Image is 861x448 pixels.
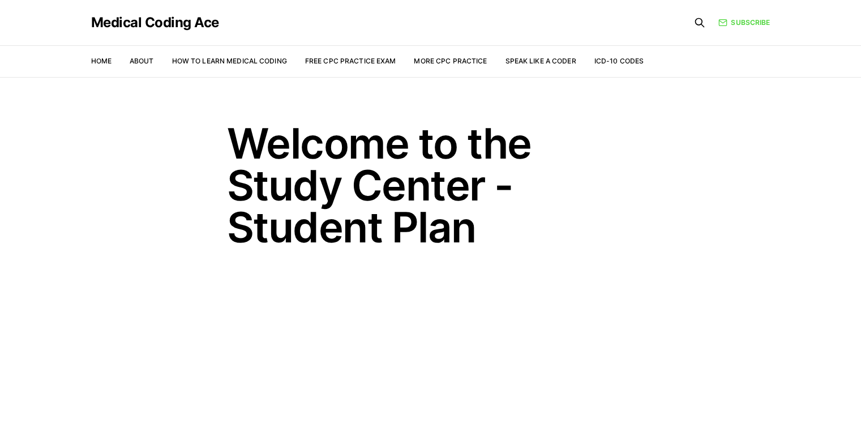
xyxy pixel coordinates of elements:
[91,16,219,29] a: Medical Coding Ace
[227,122,635,248] h1: Welcome to the Study Center - Student Plan
[414,57,487,65] a: More CPC Practice
[718,18,770,28] a: Subscribe
[130,57,154,65] a: About
[594,57,644,65] a: ICD-10 Codes
[506,57,576,65] a: Speak Like a Coder
[305,57,396,65] a: Free CPC Practice Exam
[172,57,287,65] a: How to Learn Medical Coding
[91,57,112,65] a: Home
